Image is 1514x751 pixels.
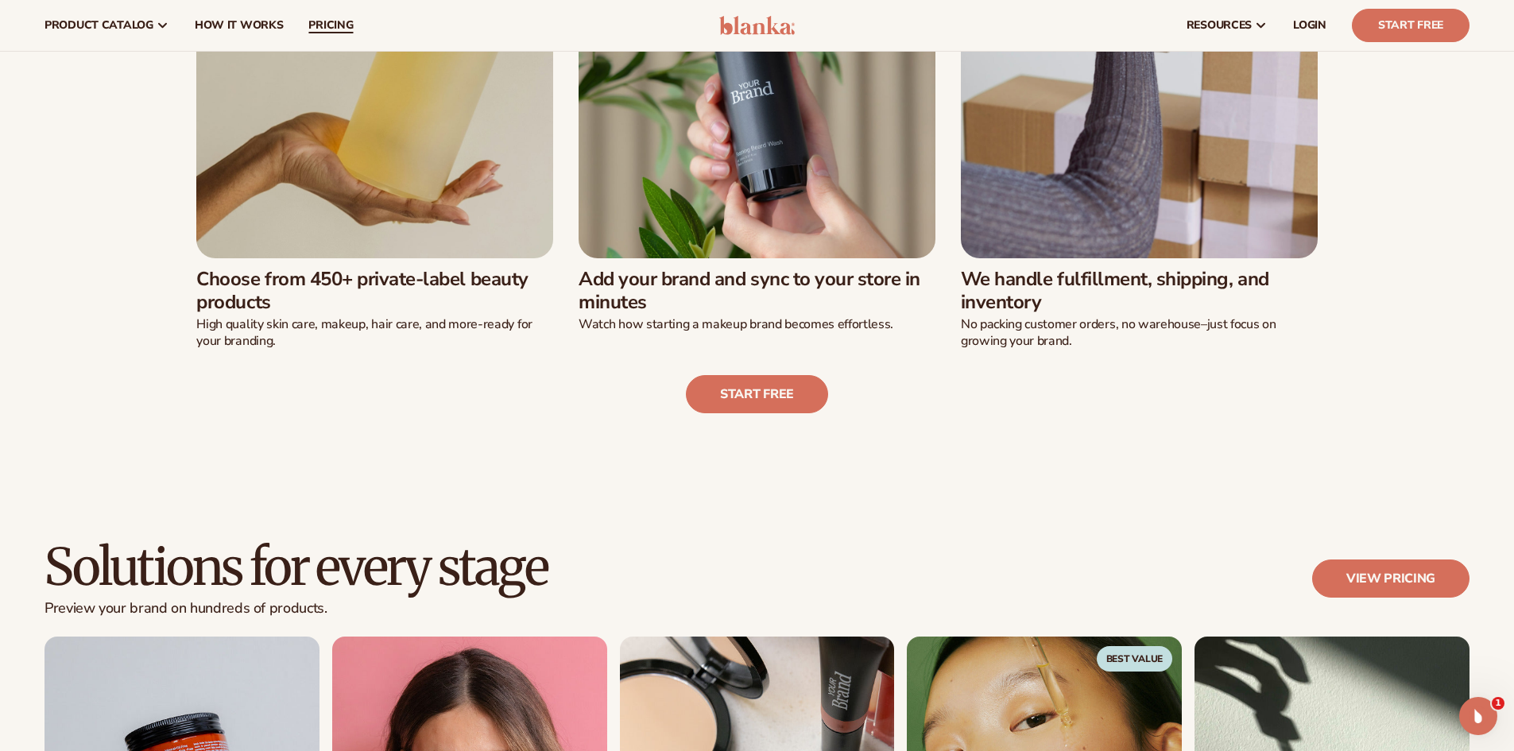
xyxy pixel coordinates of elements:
a: Start Free [1352,9,1469,42]
h3: Add your brand and sync to your store in minutes [579,268,935,314]
a: View pricing [1312,559,1469,598]
span: LOGIN [1293,19,1326,32]
h3: We handle fulfillment, shipping, and inventory [961,268,1318,314]
p: Preview your brand on hundreds of products. [45,600,548,617]
p: No packing customer orders, no warehouse–just focus on growing your brand. [961,316,1318,350]
span: Best Value [1097,646,1173,672]
h2: Solutions for every stage [45,540,548,594]
p: High quality skin care, makeup, hair care, and more-ready for your branding. [196,316,553,350]
span: 1 [1492,697,1504,710]
span: resources [1187,19,1252,32]
span: pricing [308,19,353,32]
img: logo [719,16,795,35]
p: Watch how starting a makeup brand becomes effortless. [579,316,935,333]
iframe: Intercom live chat [1459,697,1497,735]
span: How It Works [195,19,284,32]
a: Start free [686,375,828,413]
span: product catalog [45,19,153,32]
h3: Choose from 450+ private-label beauty products [196,268,553,314]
